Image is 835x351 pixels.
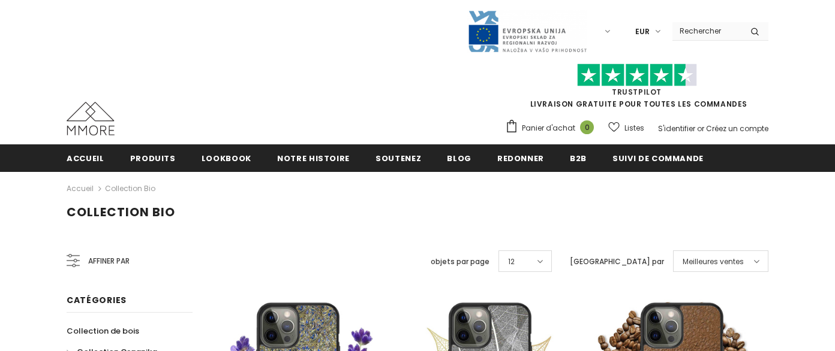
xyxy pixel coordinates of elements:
[570,256,664,268] label: [GEOGRAPHIC_DATA] par
[658,123,695,134] a: S'identifier
[447,144,471,171] a: Blog
[67,204,175,220] span: Collection Bio
[88,255,130,268] span: Affiner par
[467,10,587,53] img: Javni Razpis
[105,183,155,193] a: Collection Bio
[376,153,421,164] span: soutenez
[447,153,471,164] span: Blog
[67,294,127,306] span: Catégories
[497,144,544,171] a: Redonner
[67,181,94,196] a: Accueil
[202,144,251,171] a: Lookbook
[612,144,704,171] a: Suivi de commande
[67,144,104,171] a: Accueil
[376,144,421,171] a: soutenez
[130,144,176,171] a: Produits
[67,325,139,337] span: Collection de bois
[505,69,768,109] span: LIVRAISON GRATUITE POUR TOUTES LES COMMANDES
[67,102,115,135] img: Cas MMORE
[277,153,350,164] span: Notre histoire
[497,153,544,164] span: Redonner
[67,320,139,341] a: Collection de bois
[612,153,704,164] span: Suivi de commande
[706,123,768,134] a: Créez un compte
[277,144,350,171] a: Notre histoire
[570,144,587,171] a: B2B
[672,22,741,40] input: Search Site
[505,119,600,137] a: Panier d'achat 0
[608,117,644,138] a: Listes
[697,123,704,134] span: or
[67,153,104,164] span: Accueil
[508,256,515,268] span: 12
[580,120,594,134] span: 0
[522,122,575,134] span: Panier d'achat
[635,26,650,38] span: EUR
[624,122,644,134] span: Listes
[577,63,697,87] img: Faites confiance aux étoiles pilotes
[467,26,587,36] a: Javni Razpis
[570,153,587,164] span: B2B
[683,256,744,268] span: Meilleures ventes
[431,256,489,268] label: objets par page
[130,153,176,164] span: Produits
[202,153,251,164] span: Lookbook
[612,87,662,97] a: TrustPilot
